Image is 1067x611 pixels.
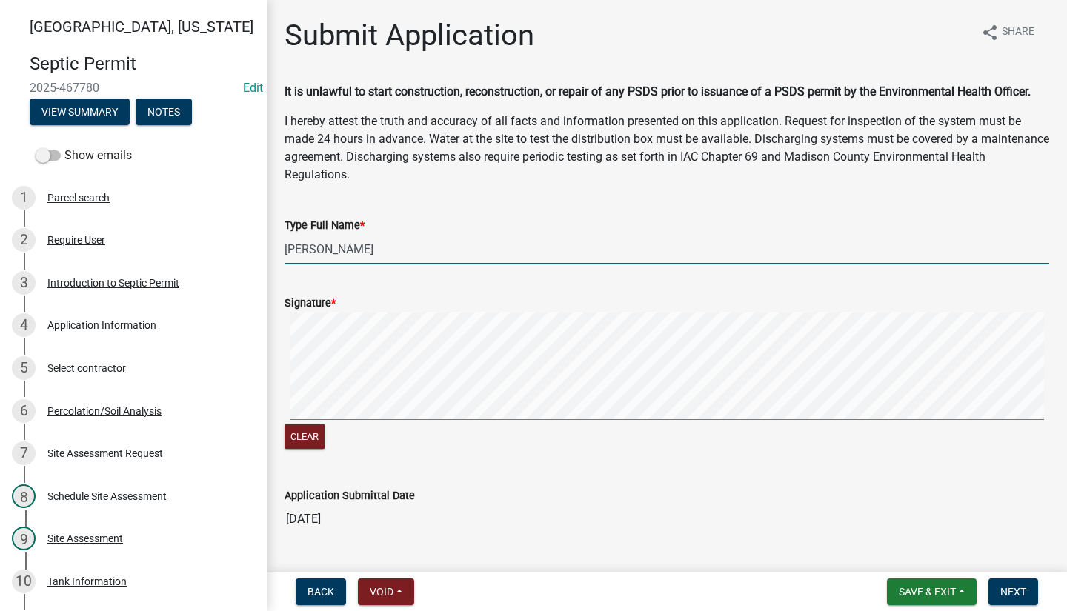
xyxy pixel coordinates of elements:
[30,81,237,95] span: 2025-467780
[296,578,346,605] button: Back
[30,99,130,125] button: View Summary
[12,228,36,252] div: 2
[12,313,36,337] div: 4
[30,53,255,75] h4: Septic Permit
[30,18,253,36] span: [GEOGRAPHIC_DATA], [US_STATE]
[243,81,263,95] wm-modal-confirm: Edit Application Number
[358,578,414,605] button: Void
[981,24,999,41] i: share
[47,278,179,288] div: Introduction to Septic Permit
[47,533,123,544] div: Site Assessment
[899,586,956,598] span: Save & Exit
[47,235,105,245] div: Require User
[12,527,36,550] div: 9
[30,107,130,118] wm-modal-confirm: Summary
[285,84,1031,99] strong: It is unlawful to start construction, reconstruction, or repair of any PSDS prior to issuance of ...
[136,107,192,118] wm-modal-confirm: Notes
[285,221,365,231] label: Type Full Name
[12,441,36,465] div: 7
[1002,24,1034,41] span: Share
[1000,586,1026,598] span: Next
[12,271,36,295] div: 3
[988,578,1038,605] button: Next
[36,147,132,164] label: Show emails
[887,578,977,605] button: Save & Exit
[12,356,36,380] div: 5
[285,424,325,449] button: Clear
[285,298,336,309] label: Signature
[47,406,162,416] div: Percolation/Soil Analysis
[12,399,36,423] div: 6
[969,18,1046,47] button: shareShare
[285,113,1049,184] p: I hereby attest the truth and accuracy of all facts and information presented on this application...
[12,186,36,210] div: 1
[47,193,110,203] div: Parcel search
[370,586,393,598] span: Void
[285,491,415,501] label: Application Submittal Date
[47,576,127,587] div: Tank Information
[243,81,263,95] a: Edit
[136,99,192,125] button: Notes
[308,586,334,598] span: Back
[47,448,163,458] div: Site Assessment Request
[47,320,156,330] div: Application Information
[285,18,534,53] h1: Submit Application
[12,570,36,593] div: 10
[47,491,167,501] div: Schedule Site Assessment
[12,484,36,508] div: 8
[47,363,126,373] div: Select contractor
